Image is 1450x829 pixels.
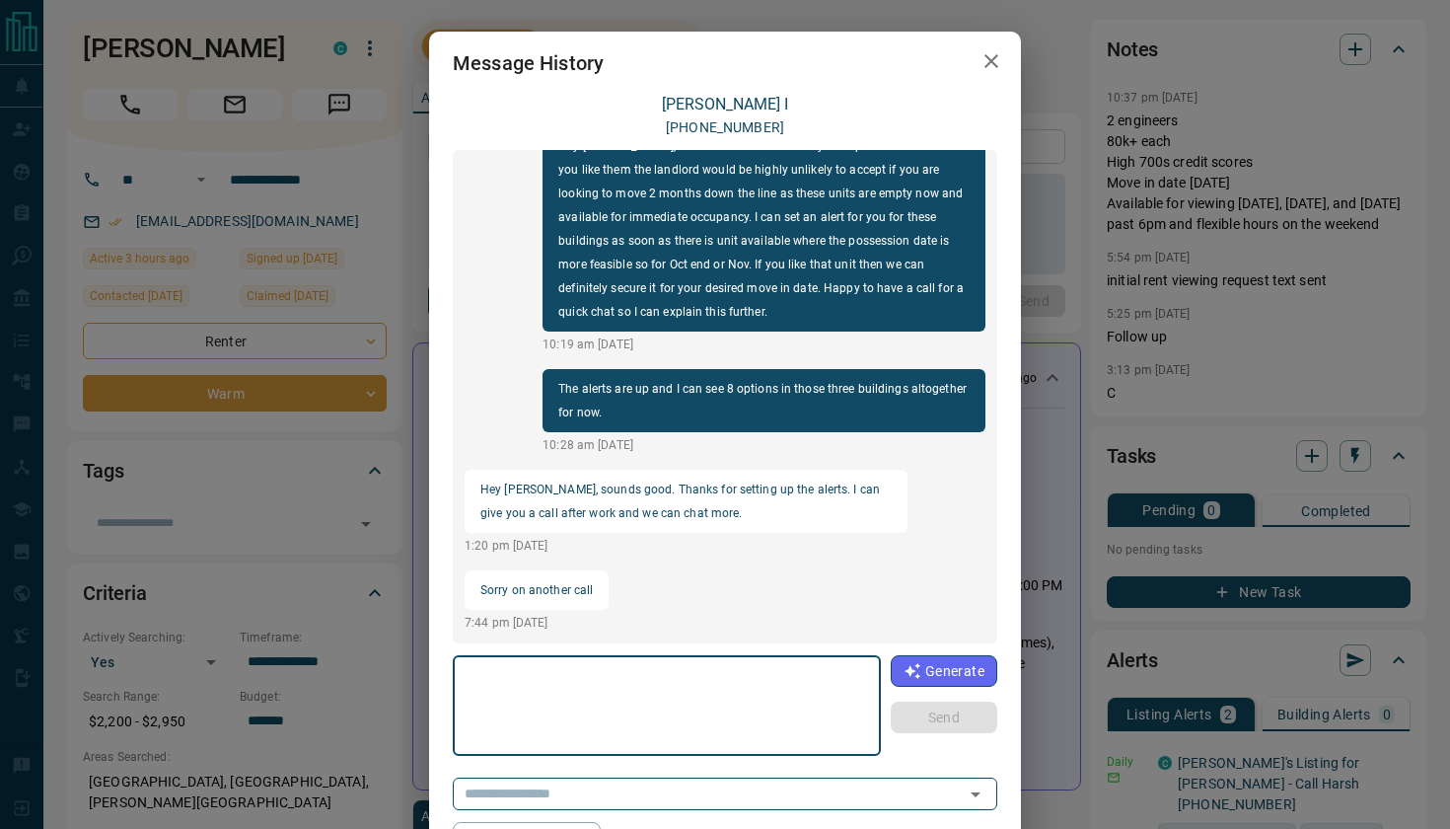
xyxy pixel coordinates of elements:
h2: Message History [429,32,627,95]
p: Hey [PERSON_NAME], sure we can see the units you requested but even if you like them the landlord... [558,134,970,324]
a: [PERSON_NAME] I [662,95,788,113]
p: The alerts are up and I can see 8 options in those three buildings altogether for now. [558,377,970,424]
p: Hey [PERSON_NAME], sounds good. Thanks for setting up the alerts. I can give you a call after wor... [480,478,892,525]
button: Open [962,781,989,808]
p: 10:19 am [DATE] [543,336,985,353]
button: Generate [891,655,997,687]
p: [PHONE_NUMBER] [666,117,784,138]
p: 7:44 pm [DATE] [465,614,609,632]
p: Sorry on another call [480,578,593,602]
p: 1:20 pm [DATE] [465,537,907,555]
p: 10:28 am [DATE] [543,436,985,454]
